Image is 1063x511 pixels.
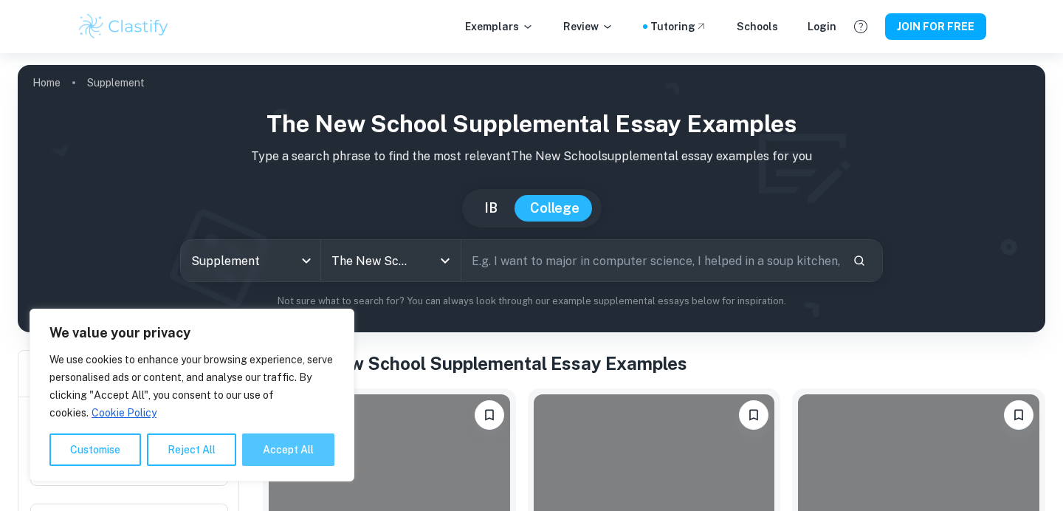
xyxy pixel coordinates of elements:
[808,18,836,35] a: Login
[30,106,1033,142] h1: The New School Supplemental Essay Examples
[475,400,504,430] button: Please log in to bookmark exemplars
[30,294,1033,309] p: Not sure what to search for? You can always look through our example supplemental essays below fo...
[263,350,1045,377] h1: All The New School Supplemental Essay Examples
[847,248,872,273] button: Search
[515,195,594,222] button: College
[32,72,61,93] a: Home
[739,400,768,430] button: Please log in to bookmark exemplars
[18,65,1045,332] img: profile cover
[91,406,157,419] a: Cookie Policy
[848,14,873,39] button: Help and Feedback
[435,250,455,271] button: Open
[87,75,145,91] p: Supplement
[77,12,171,41] img: Clastify logo
[181,240,320,281] div: Supplement
[49,433,141,466] button: Customise
[461,240,841,281] input: E.g. I want to major in computer science, I helped in a soup kitchen, I want to join the debate t...
[650,18,707,35] a: Tutoring
[30,148,1033,165] p: Type a search phrase to find the most relevant The New School supplemental essay examples for you
[147,433,236,466] button: Reject All
[469,195,512,222] button: IB
[242,433,334,466] button: Accept All
[30,309,354,481] div: We value your privacy
[563,18,613,35] p: Review
[885,13,986,40] button: JOIN FOR FREE
[1004,400,1033,430] button: Please log in to bookmark exemplars
[465,18,534,35] p: Exemplars
[737,18,778,35] a: Schools
[49,324,334,342] p: We value your privacy
[49,351,334,422] p: We use cookies to enhance your browsing experience, serve personalised ads or content, and analys...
